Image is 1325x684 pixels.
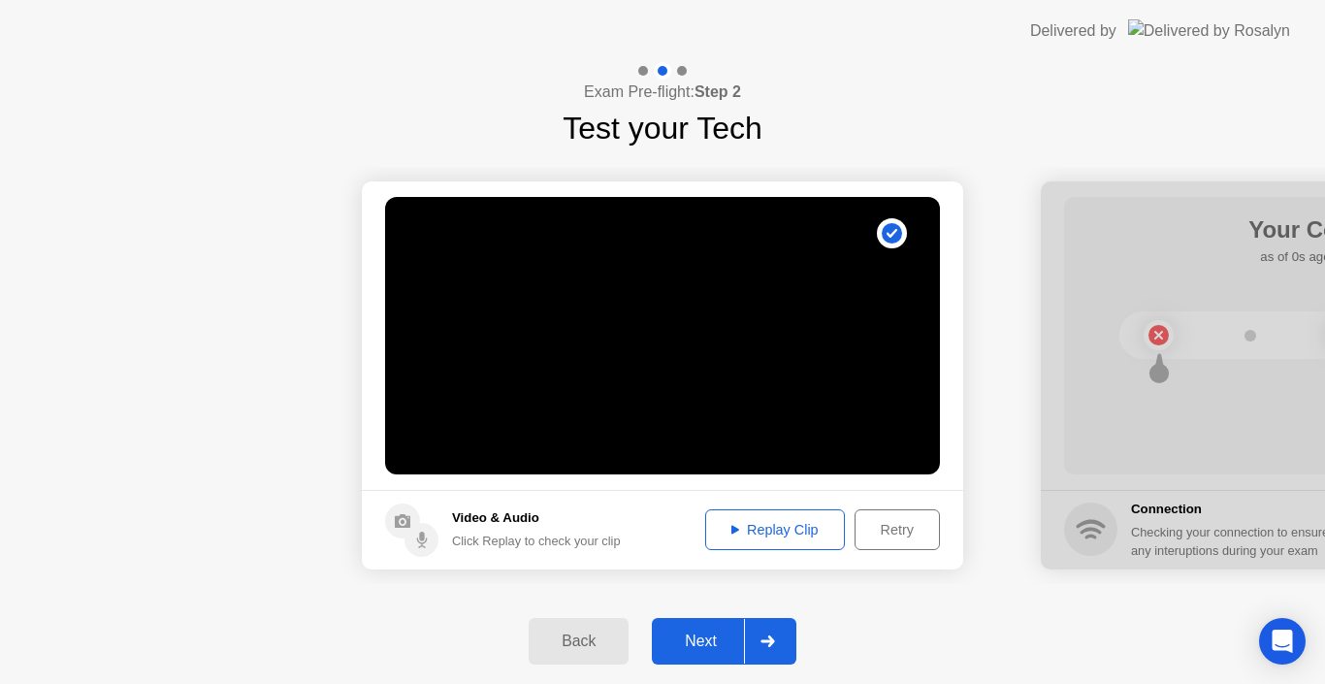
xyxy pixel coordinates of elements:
div: Replay Clip [712,522,838,537]
h4: Exam Pre-flight: [584,81,741,104]
h5: Video & Audio [452,508,621,528]
button: Next [652,618,796,665]
b: Step 2 [695,83,741,100]
div: Delivered by [1030,19,1116,43]
div: Back [534,633,623,650]
div: Click Replay to check your clip [452,532,621,550]
div: Open Intercom Messenger [1259,618,1306,665]
button: Replay Clip [705,509,845,550]
button: Retry [855,509,940,550]
div: Retry [861,522,933,537]
h1: Test your Tech [563,105,762,151]
div: Next [658,633,744,650]
img: Delivered by Rosalyn [1128,19,1290,42]
button: Back [529,618,629,665]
